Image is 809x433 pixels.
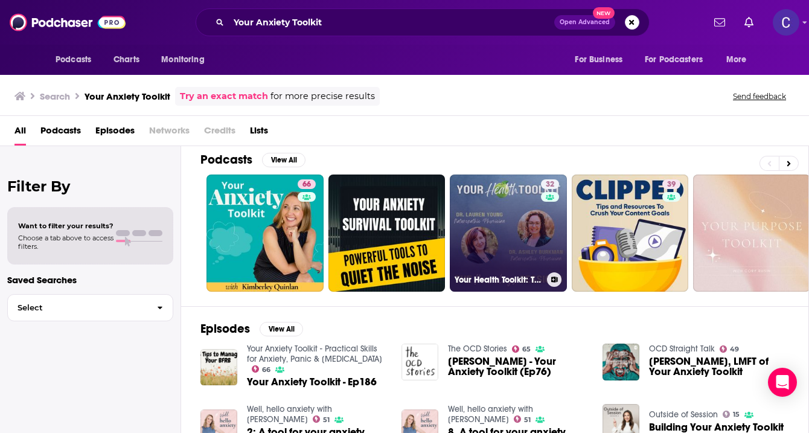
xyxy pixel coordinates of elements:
[729,91,790,101] button: Send feedback
[645,51,703,68] span: For Podcasters
[85,91,170,102] h3: Your Anxiety Toolkit
[593,7,615,19] span: New
[153,48,220,71] button: open menu
[106,48,147,71] a: Charts
[740,12,758,33] a: Show notifications dropdown
[114,51,139,68] span: Charts
[18,222,114,230] span: Want to filter your results?
[448,344,507,354] a: The OCD Stories
[401,344,438,380] img: Kimberley Quinlan - Your Anxiety Toolkit (Ep76)
[247,344,382,364] a: Your Anxiety Toolkit - Practical Skills for Anxiety, Panic & Depression
[709,12,730,33] a: Show notifications dropdown
[262,367,270,373] span: 66
[47,48,107,71] button: open menu
[7,178,173,195] h2: Filter By
[18,234,114,251] span: Choose a tab above to access filters.
[575,51,622,68] span: For Business
[7,274,173,286] p: Saved Searches
[270,89,375,103] span: for more precise results
[649,409,718,420] a: Outside of Session
[10,11,126,34] img: Podchaser - Follow, Share and Rate Podcasts
[649,356,789,377] a: Kimberley Quinlan, LMFT of Your Anxiety Toolkit
[40,91,70,102] h3: Search
[667,179,676,191] span: 39
[649,356,789,377] span: [PERSON_NAME], LMFT of Your Anxiety Toolkit
[720,345,740,353] a: 49
[252,365,271,373] a: 66
[95,121,135,146] a: Episodes
[603,344,639,380] img: Kimberley Quinlan, LMFT of Your Anxiety Toolkit
[7,294,173,321] button: Select
[206,175,324,292] a: 66
[546,179,554,191] span: 32
[200,152,252,167] h2: Podcasts
[161,51,204,68] span: Monitoring
[541,179,559,189] a: 32
[572,175,689,292] a: 39
[773,9,799,36] button: Show profile menu
[718,48,762,71] button: open menu
[726,51,747,68] span: More
[730,347,739,352] span: 49
[200,321,250,336] h2: Episodes
[566,48,638,71] button: open menu
[773,9,799,36] span: Logged in as publicityxxtina
[229,13,554,32] input: Search podcasts, credits, & more...
[247,377,377,387] a: Your Anxiety Toolkit - Ep186
[733,412,740,417] span: 15
[512,345,531,353] a: 65
[262,153,305,167] button: View All
[196,8,650,36] div: Search podcasts, credits, & more...
[514,415,531,423] a: 51
[649,344,715,354] a: OCD Straight Talk
[247,404,332,425] a: Well, hello anxiety with Dr Jodi Richardson
[250,121,268,146] a: Lists
[260,322,303,336] button: View All
[200,152,305,167] a: PodcastsView All
[200,349,237,386] img: Your Anxiety Toolkit - Ep186
[323,417,330,423] span: 51
[773,9,799,36] img: User Profile
[56,51,91,68] span: Podcasts
[448,356,588,377] a: Kimberley Quinlan - Your Anxiety Toolkit (Ep76)
[723,411,740,418] a: 15
[649,422,784,432] a: Building Your Anxiety Toolkit
[637,48,720,71] button: open menu
[522,347,531,352] span: 65
[455,275,542,285] h3: Your Health Toolkit: The Neurology Sessions
[14,121,26,146] a: All
[200,321,303,336] a: EpisodesView All
[560,19,610,25] span: Open Advanced
[662,179,680,189] a: 39
[450,175,567,292] a: 32Your Health Toolkit: The Neurology Sessions
[313,415,330,423] a: 51
[40,121,81,146] a: Podcasts
[149,121,190,146] span: Networks
[298,179,316,189] a: 66
[448,356,588,377] span: [PERSON_NAME] - Your Anxiety Toolkit (Ep76)
[768,368,797,397] div: Open Intercom Messenger
[554,15,615,30] button: Open AdvancedNew
[180,89,268,103] a: Try an exact match
[8,304,147,312] span: Select
[204,121,235,146] span: Credits
[302,179,311,191] span: 66
[448,404,533,425] a: Well, hello anxiety with Dr Jodi Richardson
[524,417,531,423] span: 51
